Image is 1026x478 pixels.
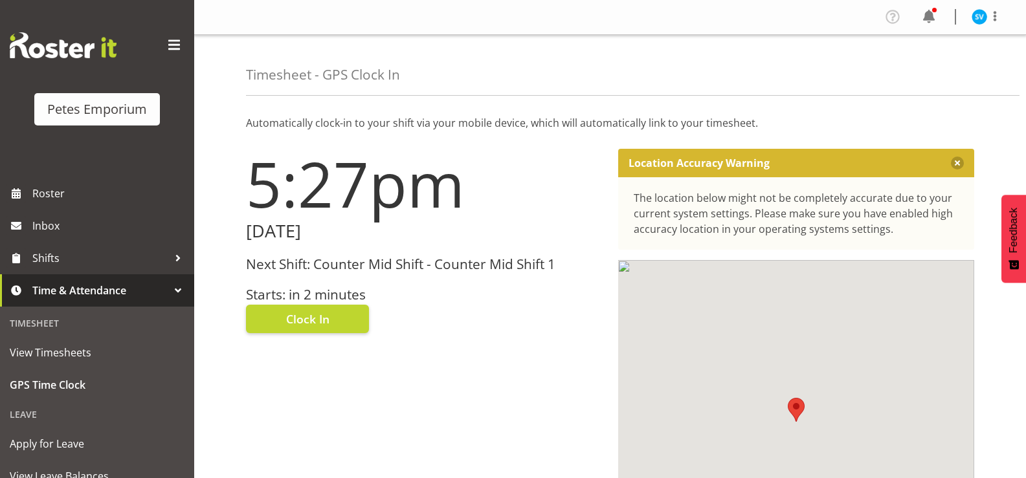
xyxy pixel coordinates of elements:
a: GPS Time Clock [3,369,191,401]
img: Rosterit website logo [10,32,117,58]
img: sasha-vandervalk6911.jpg [972,9,987,25]
span: Roster [32,184,188,203]
span: Time & Attendance [32,281,168,300]
h4: Timesheet - GPS Clock In [246,67,400,82]
h1: 5:27pm [246,149,603,219]
span: Clock In [286,310,329,327]
div: The location below might not be completely accurate due to your current system settings. Please m... [634,190,959,237]
h2: [DATE] [246,221,603,241]
span: Apply for Leave [10,434,184,453]
a: Apply for Leave [3,428,191,460]
h3: Next Shift: Counter Mid Shift - Counter Mid Shift 1 [246,257,603,272]
button: Feedback - Show survey [1001,195,1026,283]
div: Petes Emporium [47,100,147,119]
div: Leave [3,401,191,428]
span: Inbox [32,216,188,235]
div: Timesheet [3,310,191,336]
span: View Timesheets [10,343,184,362]
button: Clock In [246,305,369,333]
span: Shifts [32,248,168,268]
p: Automatically clock-in to your shift via your mobile device, which will automatically link to you... [246,115,974,131]
a: View Timesheets [3,336,191,369]
button: Close message [951,157,964,169]
h3: Starts: in 2 minutes [246,287,603,302]
span: Feedback [1008,208,1020,253]
p: Location Accuracy Warning [629,157,770,169]
span: GPS Time Clock [10,375,184,395]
